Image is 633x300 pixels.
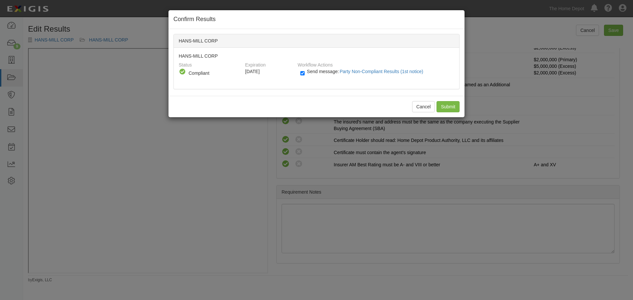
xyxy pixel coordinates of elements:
[174,48,459,89] div: HANS-MILL CORP
[174,34,459,48] div: HANS-MILL CORP
[437,101,460,112] input: Submit
[340,69,423,74] span: Party Non-Compliant Results (1st notice)
[245,59,266,68] label: Expiration
[245,68,293,75] div: [DATE]
[412,101,435,112] button: Cancel
[298,59,333,68] label: Workflow Actions
[179,59,192,68] label: Status
[189,70,238,76] div: Compliant
[307,69,426,74] span: Send message:
[179,68,186,75] i: Compliant
[173,15,460,24] h4: Confirm Results
[300,69,305,77] input: Send message:Party Non-Compliant Results (1st notice)
[339,67,426,76] button: Send message:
